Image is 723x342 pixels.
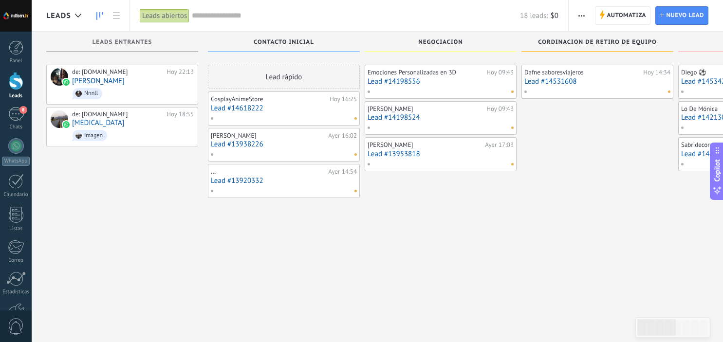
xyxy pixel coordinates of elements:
div: Hoy 18:55 [167,110,194,118]
a: Nuevo lead [655,6,708,25]
span: Negociación [418,39,463,46]
span: Cordinación de retiro de equipo [538,39,656,46]
div: Calendario [2,192,30,198]
div: Hoy 14:34 [643,69,670,76]
a: Lead #13953818 [368,150,514,158]
div: de: [DOMAIN_NAME] [72,110,163,118]
div: Nnnll [84,90,98,97]
div: Leads Entrantes [51,39,193,47]
span: No hay nada asignado [354,153,357,156]
div: Dafne saboresviajeros [524,69,641,76]
img: waba.svg [63,121,70,128]
a: Lead #13920332 [211,177,357,185]
span: Nuevo lead [666,7,704,24]
div: Hoy 09:43 [486,69,514,76]
a: Lead #14618222 [211,104,357,112]
a: [MEDICAL_DATA] [72,119,124,127]
a: Lead #14531608 [524,77,670,86]
span: 8 [19,106,27,114]
a: Lead #13938226 [211,140,357,148]
a: Automatiza [595,6,650,25]
span: Leads [46,11,71,20]
span: No hay nada asignado [354,117,357,120]
span: Leads Entrantes [93,39,152,46]
div: Estadísticas [2,289,30,295]
a: Lead #14198556 [368,77,514,86]
span: Copilot [712,159,722,181]
div: Ayer 14:54 [328,168,357,176]
a: [PERSON_NAME] [72,77,125,85]
span: 18 leads: [520,11,548,20]
div: Hoy 22:13 [167,68,194,76]
div: WhatsApp [2,157,30,166]
div: Lead rápido [208,65,360,89]
a: Lead #14198524 [368,113,514,122]
div: Negociación [370,39,512,47]
div: Emociones Personalizadas en 3D [368,69,484,76]
span: No hay nada asignado [511,126,514,129]
div: Correo [2,257,30,264]
div: de: [DOMAIN_NAME] [72,68,163,76]
div: Contacto inicial [213,39,355,47]
span: No hay nada asignado [511,163,514,165]
div: Nahuel Soria [51,68,68,86]
div: Ayer 17:03 [485,141,514,149]
div: Chats [2,124,30,130]
div: Ayer 16:02 [328,132,357,140]
div: [PERSON_NAME] [368,141,482,149]
div: Listas [2,226,30,232]
div: Leads [2,93,30,99]
span: Automatiza [607,7,646,24]
span: No hay nada asignado [511,90,514,93]
img: waba.svg [63,79,70,86]
div: Hoy 16:25 [330,95,357,103]
div: ... [211,168,326,176]
span: No hay nada asignado [354,190,357,192]
div: CosplayAnimeStore [211,95,327,103]
div: Hoy 09:43 [486,105,514,113]
span: Contacto inicial [254,39,314,46]
div: Cordinación de retiro de equipo [526,39,668,47]
div: [PERSON_NAME] [368,105,484,113]
div: Leads abiertos [140,9,189,23]
div: imagen [84,132,103,139]
span: No hay nada asignado [668,90,670,93]
div: Panel [2,58,30,64]
span: $0 [551,11,558,20]
div: Tobi [51,110,68,128]
div: [PERSON_NAME] [211,132,326,140]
